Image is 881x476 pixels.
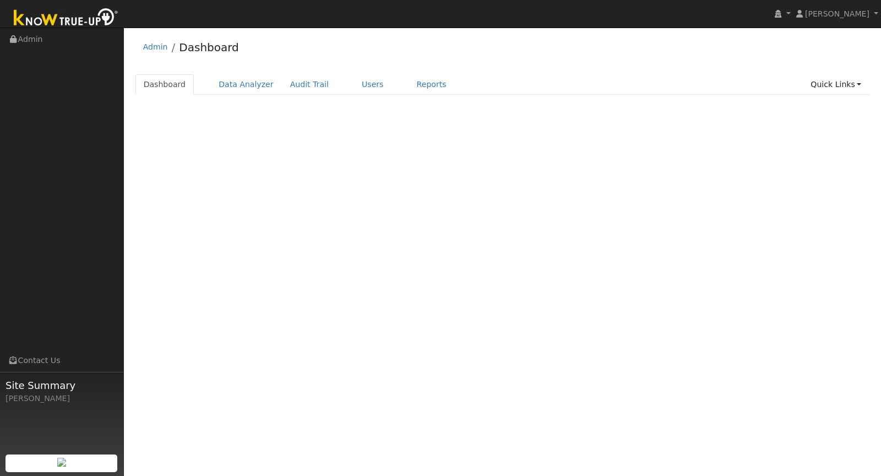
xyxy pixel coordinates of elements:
[57,458,66,467] img: retrieve
[179,41,239,54] a: Dashboard
[802,74,869,95] a: Quick Links
[6,378,118,393] span: Site Summary
[210,74,282,95] a: Data Analyzer
[282,74,337,95] a: Audit Trail
[135,74,194,95] a: Dashboard
[409,74,455,95] a: Reports
[354,74,392,95] a: Users
[8,6,124,31] img: Know True-Up
[143,42,168,51] a: Admin
[6,393,118,404] div: [PERSON_NAME]
[805,9,869,18] span: [PERSON_NAME]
